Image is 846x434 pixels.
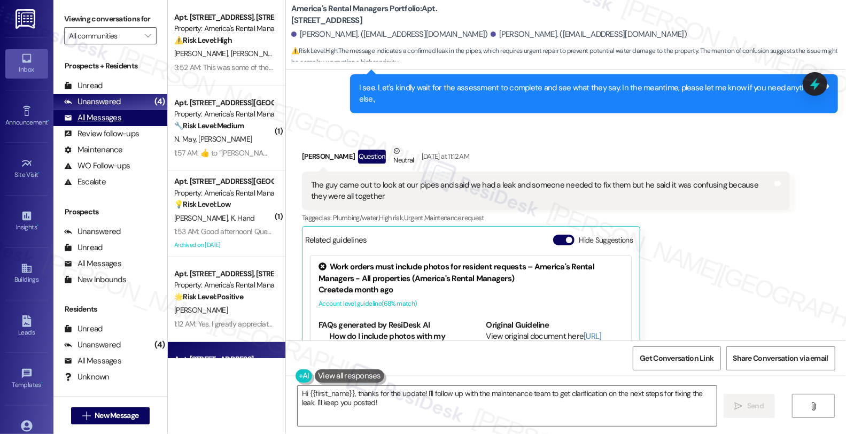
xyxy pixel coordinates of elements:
[5,207,48,236] a: Insights •
[809,402,817,410] i: 
[64,339,121,351] div: Unanswered
[48,117,49,125] span: •
[64,323,103,335] div: Unread
[319,298,623,309] div: Account level guideline ( 68 % match)
[64,80,103,91] div: Unread
[174,108,273,120] div: Property: America's Rental Managers Portfolio
[174,35,232,45] strong: ⚠️ Risk Level: High
[145,32,151,40] i: 
[71,407,150,424] button: New Message
[64,160,130,172] div: WO Follow-ups
[640,353,713,364] span: Get Conversation Link
[174,176,273,187] div: Apt. [STREET_ADDRESS][GEOGRAPHIC_DATA][STREET_ADDRESS]
[724,394,775,418] button: Send
[174,121,244,130] strong: 🔧 Risk Level: Medium
[37,222,38,229] span: •
[64,11,157,27] label: Viewing conversations for
[358,150,386,163] div: Question
[5,365,48,393] a: Templates •
[5,312,48,341] a: Leads
[64,128,139,139] div: Review follow-ups
[174,12,273,23] div: Apt. [STREET_ADDRESS], [STREET_ADDRESS]
[291,45,846,68] span: : The message indicates a confirmed leak in the pipes, which requires urgent repair to prevent po...
[64,274,126,285] div: New Inbounds
[486,331,624,354] div: View original document here
[5,259,48,288] a: Buildings
[53,304,167,315] div: Residents
[359,82,821,105] div: I see. Let's kindly wait for the assessment to complete and see what they say. In the meantime, p...
[53,60,167,72] div: Prospects + Residents
[64,112,121,123] div: All Messages
[486,320,549,330] b: Original Guideline
[747,400,764,412] span: Send
[329,331,456,354] li: How do I include photos with my work order?
[298,386,717,426] textarea: Hi {{first_name}}, thanks for the update! I'll follow up with the maintenance team to get clarifi...
[82,412,90,420] i: 
[64,144,123,156] div: Maintenance
[419,151,469,162] div: [DATE] at 11:12 AM
[174,305,228,315] span: [PERSON_NAME]
[64,242,103,253] div: Unread
[302,145,790,172] div: [PERSON_NAME]
[174,227,649,236] div: 1:53 AM: Good afternoon! Question! I been meaning to ask this! Can we get a courtesy carpet clean...
[173,238,274,252] div: Archived on [DATE]
[174,280,273,291] div: Property: America's Rental Managers Portfolio
[53,206,167,218] div: Prospects
[231,213,255,223] span: K. Hand
[231,49,284,58] span: [PERSON_NAME]
[491,29,687,40] div: [PERSON_NAME]. ([EMAIL_ADDRESS][DOMAIN_NAME])
[319,261,623,284] div: Work orders must include photos for resident requests – America's Rental Managers - All propertie...
[5,49,48,78] a: Inbox
[174,268,273,280] div: Apt. [STREET_ADDRESS], [STREET_ADDRESS]
[391,145,416,168] div: Neutral
[633,346,720,370] button: Get Conversation Link
[64,96,121,107] div: Unanswered
[726,346,835,370] button: Share Conversation via email
[152,94,167,110] div: (4)
[174,23,273,34] div: Property: America's Rental Managers Portfolio
[64,371,110,383] div: Unknown
[404,213,424,222] span: Urgent ,
[64,258,121,269] div: All Messages
[38,169,40,177] span: •
[41,379,43,387] span: •
[174,292,243,301] strong: 🌟 Risk Level: Positive
[311,180,773,203] div: The guy came out to look at our pipes and said we had a leak and someone needed to fix them but h...
[579,235,633,246] label: Hide Suggestions
[302,210,790,226] div: Tagged as:
[733,353,828,364] span: Share Conversation via email
[291,3,505,26] b: America's Rental Managers Portfolio: Apt. [STREET_ADDRESS]
[69,27,139,44] input: All communities
[64,176,106,188] div: Escalate
[64,226,121,237] div: Unanswered
[174,319,423,329] div: 1:12 AM: Yes. I greatly appreciate the fast responses and the quick repairs as well.
[198,134,252,144] span: [PERSON_NAME]
[319,320,430,330] b: FAQs generated by ResiDesk AI
[174,188,273,199] div: Property: America's Rental Managers Portfolio
[95,410,138,421] span: New Message
[174,354,273,365] div: Apt. [STREET_ADDRESS]
[333,213,379,222] span: Plumbing/water ,
[424,213,484,222] span: Maintenance request
[64,355,121,367] div: All Messages
[174,213,231,223] span: [PERSON_NAME]
[15,9,37,29] img: ResiDesk Logo
[319,284,623,296] div: Created a month ago
[5,154,48,183] a: Site Visit •
[291,46,337,55] strong: ⚠️ Risk Level: High
[305,235,367,250] div: Related guidelines
[291,29,488,40] div: [PERSON_NAME]. ([EMAIL_ADDRESS][DOMAIN_NAME])
[379,213,404,222] span: High risk ,
[174,49,231,58] span: [PERSON_NAME]
[152,337,167,353] div: (4)
[174,134,198,144] span: N. May
[174,97,273,108] div: Apt. [STREET_ADDRESS][GEOGRAPHIC_DATA][PERSON_NAME][PERSON_NAME]
[735,402,743,410] i: 
[174,199,231,209] strong: 💡 Risk Level: Low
